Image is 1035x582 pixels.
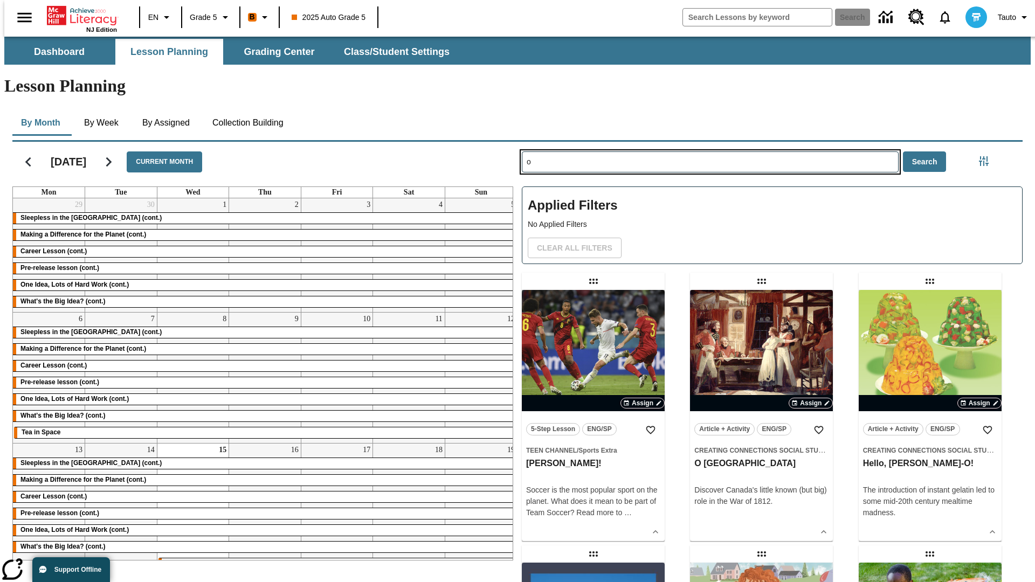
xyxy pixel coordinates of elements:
[926,423,960,435] button: ENG/SP
[134,110,198,136] button: By Assigned
[522,186,1023,264] div: Applied Filters
[863,445,997,456] span: Topic: Creating Connections Social Studies/US History II
[585,545,602,563] div: Draggable lesson: Making Predictions
[753,545,770,563] div: Draggable lesson: Ella Menopi's Flights of Fancy: Episode 1
[204,110,292,136] button: Collection Building
[978,420,997,440] button: Add to Favorites
[578,447,617,454] span: Sports Extra
[330,187,344,198] a: Friday
[624,508,632,517] span: …
[54,566,101,573] span: Support Offline
[526,458,660,469] h3: G-O-O-A-L!
[13,198,85,313] td: September 29, 2025
[217,444,229,456] a: October 15, 2025
[20,214,162,221] span: Sleepless in the Animal Kingdom (cont.)
[957,398,1002,408] button: Assign Choose Dates
[863,458,997,469] h3: Hello, Jell-O!
[863,484,997,518] div: The introduction of instant gelatin led to some mid-20th century mealtime madness.
[20,459,162,467] span: Sleepless in the Animal Kingdom (cont.)
[20,328,162,336] span: Sleepless in the Animal Kingdom (cont.)
[145,444,157,456] a: October 14, 2025
[47,5,117,26] a: Home
[361,313,372,325] a: October 10, 2025
[13,458,517,469] div: Sleepless in the Animal Kingdom (cont.)
[20,476,146,483] span: Making a Difference for the Planet (cont.)
[969,398,990,408] span: Assign
[74,110,128,136] button: By Week
[149,313,157,325] a: October 7, 2025
[34,46,85,58] span: Dashboard
[292,12,366,23] span: 2025 Auto Grade 5
[5,39,113,65] button: Dashboard
[13,377,517,388] div: Pre-release lesson (cont.)
[641,420,660,440] button: Add to Favorites
[647,524,664,540] button: Show Details
[73,444,85,456] a: October 13, 2025
[13,394,517,405] div: One Idea, Lots of Hard Work (cont.)
[868,424,919,435] span: Article + Activity
[931,3,959,31] a: Notifications
[20,543,106,550] span: What's the Big Idea? (cont.)
[620,398,665,408] button: Assign Choose Dates
[130,46,208,58] span: Lesson Planning
[20,509,99,517] span: Pre-release lesson (cont.)
[930,424,955,435] span: ENG/SP
[13,525,517,536] div: One Idea, Lots of Hard Work (cont.)
[973,150,995,172] button: Filters Side menu
[683,9,832,26] input: search field
[694,445,829,456] span: Topic: Creating Connections Social Studies/US History I
[77,313,85,325] a: October 6, 2025
[526,445,660,456] span: Topic: Teen Channel/Sports Extra
[4,39,459,65] div: SubNavbar
[20,247,87,255] span: Career Lesson (cont.)
[522,152,898,172] input: Search Lessons By Keyword
[85,198,157,313] td: September 30, 2025
[4,37,1031,65] div: SubNavbar
[244,8,275,27] button: Boost Class color is orange. Change class color
[22,428,60,436] span: Tea in Space
[902,3,931,32] a: Resource Center, Will open in new tab
[585,273,602,290] div: Draggable lesson: G-O-O-A-L!
[694,447,833,454] span: Creating Connections Social Studies
[113,187,129,198] a: Tuesday
[95,148,122,176] button: Next
[185,8,236,27] button: Grade: Grade 5, Select a grade
[220,198,229,211] a: October 1, 2025
[921,273,939,290] div: Draggable lesson: Hello, Jell-O!
[13,312,85,443] td: October 6, 2025
[13,263,517,274] div: Pre-release lesson (cont.)
[863,447,1002,454] span: Creating Connections Social Studies
[47,4,117,33] div: Home
[903,151,947,172] button: Search
[190,12,217,23] span: Grade 5
[13,542,517,552] div: What's the Big Idea? (cont.)
[293,313,301,325] a: October 9, 2025
[800,398,822,408] span: Assign
[13,246,517,257] div: Career Lesson (cont.)
[522,290,665,541] div: lesson details
[335,39,458,65] button: Class/Student Settings
[13,491,517,502] div: Career Lesson (cont.)
[20,493,87,500] span: Career Lesson (cont.)
[183,187,202,198] a: Wednesday
[526,447,577,454] span: Teen Channel
[402,187,416,198] a: Saturday
[433,444,445,456] a: October 18, 2025
[998,12,1016,23] span: Tauto
[984,524,1000,540] button: Show Details
[445,198,517,313] td: October 5, 2025
[789,398,833,408] button: Assign Choose Dates
[632,398,653,408] span: Assign
[445,312,517,443] td: October 12, 2025
[505,444,517,456] a: October 19, 2025
[148,12,158,23] span: EN
[373,198,445,313] td: October 4, 2025
[39,187,59,198] a: Monday
[699,424,750,435] span: Article + Activity
[145,198,157,211] a: September 30, 2025
[344,46,450,58] span: Class/Student Settings
[13,280,517,290] div: One Idea, Lots of Hard Work (cont.)
[32,557,110,582] button: Support Offline
[13,475,517,486] div: Making a Difference for the Planet (cont.)
[20,526,129,533] span: One Idea, Lots of Hard Work (cont.)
